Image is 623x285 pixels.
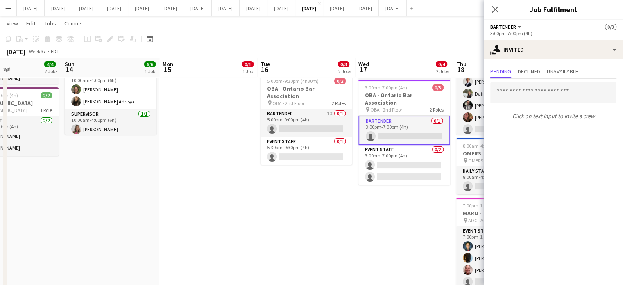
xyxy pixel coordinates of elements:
[51,48,59,55] div: EDT
[338,61,349,67] span: 0/3
[456,166,548,194] app-card-role: Daily Staff1I0/18:00am-4:00pm (8h)
[44,61,56,67] span: 4/4
[295,0,323,16] button: [DATE]
[161,65,173,74] span: 15
[357,65,369,74] span: 17
[490,68,511,74] span: Pending
[26,20,36,27] span: Edit
[242,61,254,67] span: 0/1
[365,84,407,91] span: 3:00pm-7:00pm (4h)
[456,62,548,137] app-card-role: Event Staff4/58:30am-2:30pm (6h)[PERSON_NAME]Daira Chala[PERSON_NAME][PERSON_NAME]
[432,84,444,91] span: 0/3
[463,143,505,149] span: 8:00am-4:00pm (8h)
[456,150,548,157] h3: OMERS
[65,70,156,109] app-card-role: Event Staff2/210:00am-4:00pm (6h)[PERSON_NAME][PERSON_NAME] Adrega
[436,68,449,74] div: 2 Jobs
[332,100,346,106] span: 2 Roles
[468,157,506,164] span: OMERS - 21st Floor
[358,91,450,106] h3: OBA - Ontario Bar Association
[7,48,25,56] div: [DATE]
[63,65,75,74] span: 14
[267,0,295,16] button: [DATE]
[240,0,267,16] button: [DATE]
[358,116,450,145] app-card-role: Bartender0/13:00pm-7:00pm (4h)
[323,0,351,16] button: [DATE]
[184,0,212,16] button: [DATE]
[72,0,100,16] button: [DATE]
[45,68,57,74] div: 2 Jobs
[334,78,346,84] span: 0/2
[358,60,369,68] span: Wed
[261,73,352,165] app-job-card: 5:00pm-9:30pm (4h30m)0/2OBA - Ontario Bar Association OBA - 2nd Floor2 RolesBartender1I0/15:00pm-...
[430,107,444,113] span: 2 Roles
[259,65,270,74] span: 16
[212,0,240,16] button: [DATE]
[455,65,467,74] span: 18
[338,68,351,74] div: 2 Jobs
[518,68,540,74] span: Declined
[145,68,155,74] div: 1 Job
[379,0,407,16] button: [DATE]
[267,78,319,84] span: 5:00pm-9:30pm (4h30m)
[463,203,524,209] span: 7:00pm-1:30am (6h30m) (Fri)
[370,107,402,113] span: OBA - 2nd Floor
[65,60,75,68] span: Sun
[17,0,45,16] button: [DATE]
[100,0,128,16] button: [DATE]
[61,18,86,29] a: Comms
[44,20,56,27] span: Jobs
[456,210,548,217] h3: MARO - TJX
[436,61,447,67] span: 0/4
[261,60,270,68] span: Tue
[41,92,52,98] span: 2/2
[41,18,59,29] a: Jobs
[456,60,467,68] span: Thu
[261,137,352,165] app-card-role: Event Staff0/15:30pm-9:30pm (4h)
[484,40,623,59] div: Invited
[45,0,72,16] button: [DATE]
[261,85,352,100] h3: OBA - Ontario Bar Association
[144,61,156,67] span: 6/6
[7,20,18,27] span: View
[272,100,304,106] span: OBA - 2nd Floor
[456,138,548,194] app-job-card: 8:00am-4:00pm (8h)0/1OMERS OMERS - 21st Floor1 RoleDaily Staff1I0/18:00am-4:00pm (8h)
[358,145,450,185] app-card-role: Event Staff0/23:00pm-7:00pm (4h)
[468,217,513,223] span: ADC - American Drive
[484,4,623,15] h3: Job Fulfilment
[27,48,48,55] span: Week 37
[65,109,156,137] app-card-role: Supervisor1/110:00am-4:00pm (6h)[PERSON_NAME]
[547,68,578,74] span: Unavailable
[64,20,83,27] span: Comms
[358,73,450,185] app-job-card: Draft3:00pm-7:00pm (4h)0/3OBA - Ontario Bar Association OBA - 2nd Floor2 RolesBartender0/13:00pm-...
[40,107,52,113] span: 1 Role
[490,24,516,30] span: Bartender
[163,60,173,68] span: Mon
[490,24,523,30] button: Bartender
[3,18,21,29] a: View
[242,68,253,74] div: 1 Job
[128,0,156,16] button: [DATE]
[23,18,39,29] a: Edit
[484,109,623,123] p: Click on text input to invite a crew
[156,0,184,16] button: [DATE]
[605,24,616,30] span: 0/3
[351,0,379,16] button: [DATE]
[261,109,352,137] app-card-role: Bartender1I0/15:00pm-9:00pm (4h)
[490,30,616,36] div: 3:00pm-7:00pm (4h)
